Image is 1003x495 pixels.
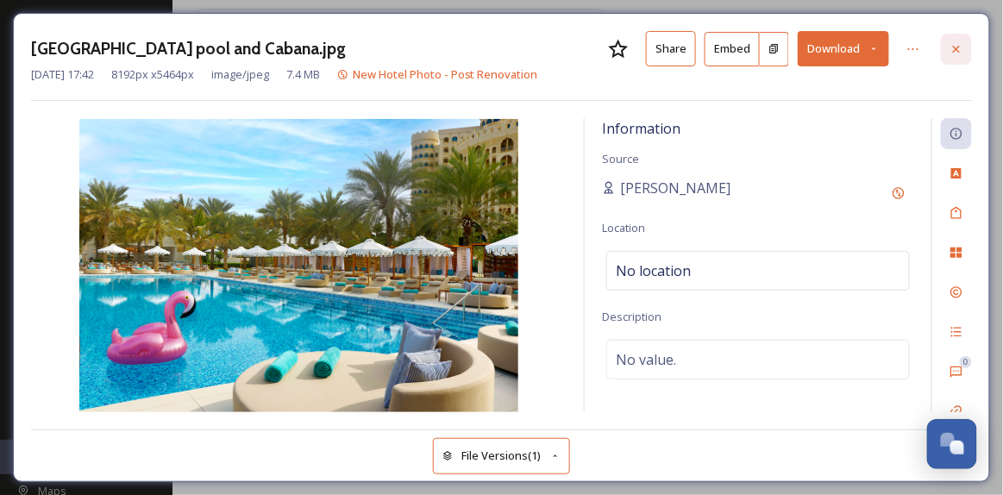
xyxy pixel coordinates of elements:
button: File Versions(1) [433,438,571,473]
h3: [GEOGRAPHIC_DATA] pool and Cabana.jpg [31,36,346,61]
span: New Hotel Photo - Post Renovation [353,66,538,82]
span: No value. [616,349,676,370]
button: Embed [705,32,760,66]
span: [DATE] 17:42 [31,66,94,83]
button: Download [798,31,889,66]
span: [PERSON_NAME] [620,178,730,198]
div: 0 [960,356,972,368]
button: Open Chat [927,419,977,469]
span: image/jpeg [211,66,269,83]
span: Location [602,220,645,235]
span: 8192 px x 5464 px [111,66,194,83]
span: No location [616,260,691,281]
img: Sunset%20Beach%20pool%20and%20Cabana.jpg [31,119,567,412]
span: Information [602,119,680,138]
span: Source [602,151,639,166]
span: Description [602,309,661,324]
button: Share [646,31,696,66]
span: 7.4 MB [286,66,320,83]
